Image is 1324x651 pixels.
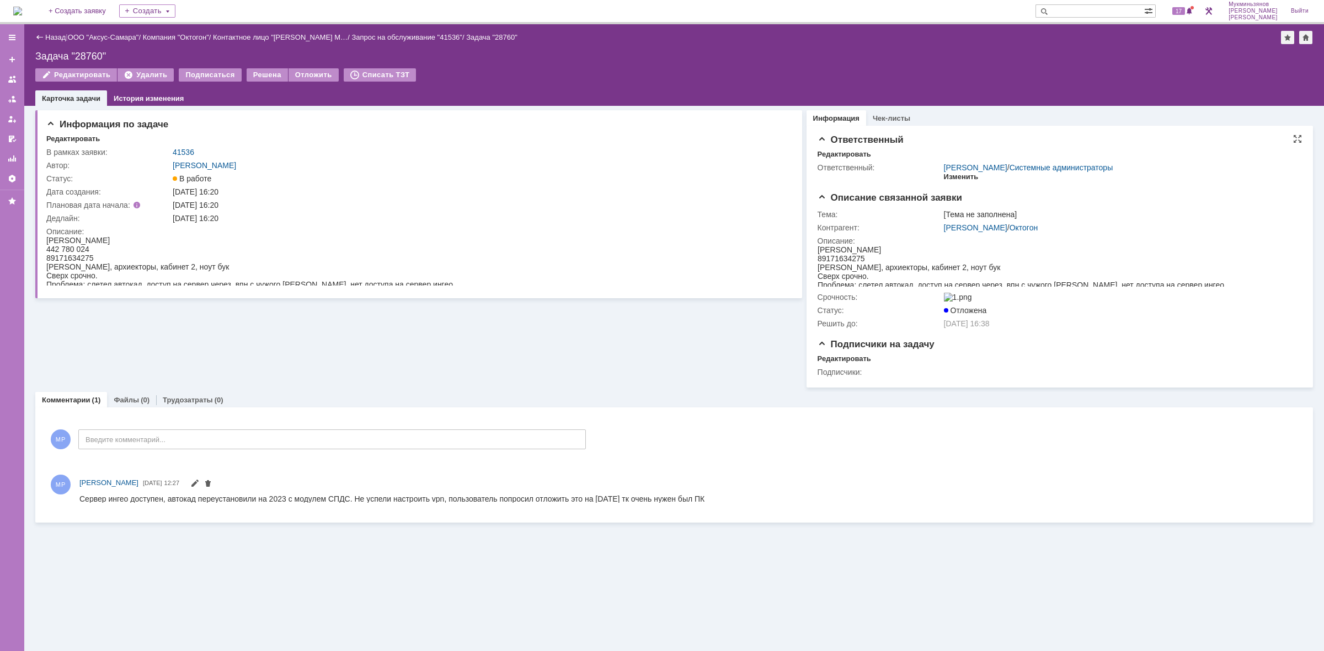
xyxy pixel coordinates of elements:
[944,293,972,302] img: 1.png
[1281,31,1294,44] div: Добавить в избранное
[46,214,170,223] div: Дедлайн:
[173,174,211,183] span: В работе
[51,429,71,449] span: МР
[818,319,942,328] div: Решить до:
[141,396,150,404] div: (0)
[173,201,783,209] div: [DATE] 16:20
[1172,7,1185,15] span: 17
[79,478,138,487] span: [PERSON_NAME]
[68,33,139,41] a: ООО "Аксус-Самара"
[46,201,157,209] div: Плановая дата начала:
[818,150,871,159] div: Редактировать
[92,396,101,404] div: (1)
[818,223,942,232] div: Контрагент:
[204,480,212,489] span: Удалить
[818,210,942,219] div: Тема:
[45,33,66,41] a: Назад
[13,7,22,15] a: Перейти на домашнюю страницу
[143,33,209,41] a: Компания "Октогон"
[46,119,168,130] span: Информация по задаче
[35,51,1313,62] div: Задача "28760"
[213,33,348,41] a: Контактное лицо "[PERSON_NAME] М…
[944,210,1295,219] div: [Тема не заполнена]
[42,94,100,103] a: Карточка задачи
[164,480,180,486] span: 12:27
[46,161,170,170] div: Автор:
[143,480,162,486] span: [DATE]
[1010,223,1038,232] a: Октогон
[944,223,1295,232] div: /
[818,163,942,172] div: Ответственный:
[3,51,21,68] a: Создать заявку
[818,354,871,363] div: Редактировать
[215,396,223,404] div: (0)
[818,306,942,315] div: Статус:
[173,161,236,170] a: [PERSON_NAME]
[1229,8,1278,14] span: [PERSON_NAME]
[3,130,21,148] a: Мои согласования
[818,293,942,302] div: Срочность:
[143,33,213,41] div: /
[944,163,1113,172] div: /
[1010,163,1113,172] a: Системные администраторы
[944,306,987,315] span: Отложена
[46,187,170,196] div: Дата создания:
[114,396,139,404] a: Файлы
[173,187,783,196] div: [DATE] 16:20
[818,192,962,203] span: Описание связанной заявки
[466,33,517,41] div: Задача "28760"
[3,71,21,88] a: Заявки на командах
[818,368,942,376] div: Подписчики:
[173,148,194,157] a: 41536
[944,173,979,181] div: Изменить
[114,94,184,103] a: История изменения
[944,319,990,328] span: [DATE] 16:38
[873,114,910,122] a: Чек-листы
[818,134,904,145] span: Ответственный
[13,7,22,15] img: logo
[1229,14,1278,21] span: [PERSON_NAME]
[944,223,1007,232] a: [PERSON_NAME]
[1229,1,1278,8] span: Мукминьзянов
[46,227,786,236] div: Описание:
[213,33,351,41] div: /
[1299,31,1312,44] div: Сделать домашней страницей
[3,170,21,187] a: Настройки
[173,214,783,223] div: [DATE] 16:20
[68,33,143,41] div: /
[42,396,90,404] a: Комментарии
[818,236,1298,245] div: Описание:
[1202,4,1215,18] a: Перейти в интерфейс администратора
[3,150,21,168] a: Отчеты
[190,480,199,489] span: Редактировать
[1293,134,1302,143] div: На всю страницу
[944,163,1007,172] a: [PERSON_NAME]
[813,114,859,122] a: Информация
[818,339,935,349] span: Подписчики на задачу
[351,33,466,41] div: /
[46,174,170,183] div: Статус:
[163,396,213,404] a: Трудозатраты
[3,110,21,128] a: Мои заявки
[3,90,21,108] a: Заявки в моей ответственности
[119,4,175,18] div: Создать
[46,148,170,157] div: В рамках заявки:
[66,33,67,41] div: |
[1144,5,1155,15] span: Расширенный поиск
[351,33,462,41] a: Запрос на обслуживание "41536"
[79,477,138,488] a: [PERSON_NAME]
[46,134,100,143] div: Редактировать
